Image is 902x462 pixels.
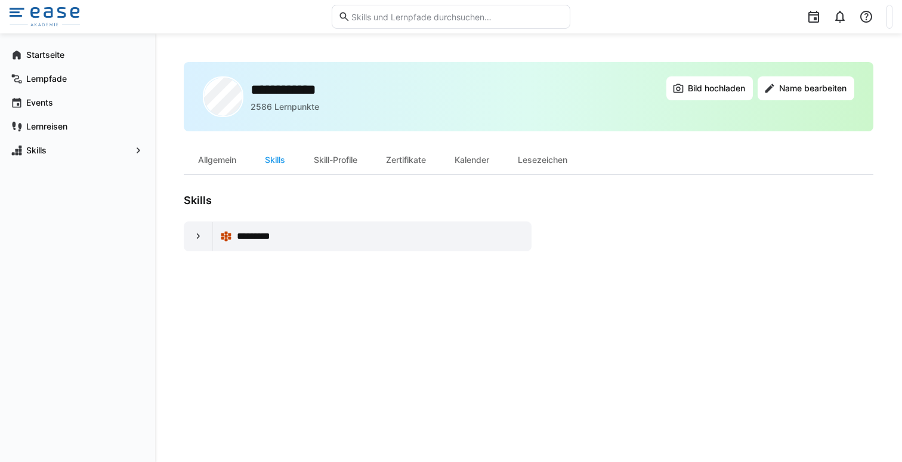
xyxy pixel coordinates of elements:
div: Zertifikate [372,146,440,174]
div: Skills [251,146,299,174]
div: Skill-Profile [299,146,372,174]
div: Lesezeichen [503,146,582,174]
div: Kalender [440,146,503,174]
p: 2586 Lernpunkte [251,101,319,113]
button: Name bearbeiten [758,76,854,100]
h3: Skills [184,194,661,207]
span: Name bearbeiten [777,82,848,94]
input: Skills und Lernpfade durchsuchen… [350,11,564,22]
button: Bild hochladen [666,76,753,100]
span: Bild hochladen [686,82,747,94]
div: Allgemein [184,146,251,174]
